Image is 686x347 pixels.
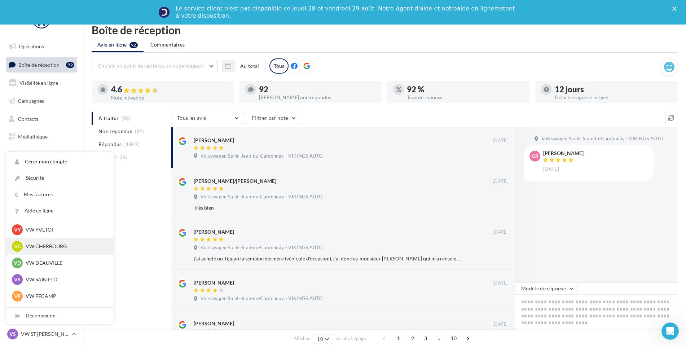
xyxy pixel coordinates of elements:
[4,129,79,144] a: Médiathèque
[14,293,21,300] span: VF
[201,194,322,200] span: Volkswagen Saint-Jean-du-Cardonnay - VIKINGS AUTO
[194,279,234,286] div: [PERSON_NAME]
[14,243,21,250] span: VC
[19,80,58,86] span: Visibilité en ligne
[515,282,578,295] button: Modèle de réponse
[493,321,509,328] span: [DATE]
[6,186,114,203] a: Mes factures
[543,166,559,172] span: [DATE]
[158,6,170,18] img: Profile image for Service-Client
[317,336,323,342] span: 10
[26,243,105,250] p: VW CHERBOURG
[407,333,418,344] span: 2
[493,137,509,144] span: [DATE]
[259,95,376,100] div: [PERSON_NAME] non répondus
[92,25,677,35] div: Boîte de réception
[555,85,672,93] div: 12 jours
[26,259,105,267] p: VW DEAUVILLE
[201,245,322,251] span: Volkswagen Saint-Jean-du-Cardonnay - VIKINGS AUTO
[176,5,516,19] div: Le service client n'est pas disponible ce jeudi 28 et vendredi 29 août. Notre Agent d'aide et not...
[6,170,114,186] a: Sécurité
[434,333,445,344] span: ...
[201,153,322,159] span: Volkswagen Saint-Jean-du-Cardonnay - VIKINGS AUTO
[6,327,77,341] a: VS VW ST [PERSON_NAME]
[672,6,680,11] div: Fermer
[19,43,44,49] span: Opérations
[14,276,21,283] span: VS
[493,280,509,286] span: [DATE]
[4,147,79,162] a: Calendrier
[66,62,74,68] div: 92
[201,295,322,302] span: Volkswagen Saint-Jean-du-Cardonnay - VIKINGS AUTO
[4,57,79,73] a: Boîte de réception92
[111,95,228,100] div: Note moyenne
[135,128,144,134] span: (92)
[393,333,404,344] span: 1
[555,95,672,100] div: Délai de réponse moyen
[111,85,228,94] div: 4.6
[407,95,524,100] div: Taux de réponse
[177,115,206,121] span: Tous les avis
[112,154,127,160] span: (1139)
[18,98,44,104] span: Campagnes
[26,226,105,233] p: VW YVETOT
[4,39,79,54] a: Opérations
[194,320,234,327] div: [PERSON_NAME]
[493,229,509,236] span: [DATE]
[543,151,584,156] div: [PERSON_NAME]
[246,112,300,124] button: Filtrer par note
[26,293,105,300] p: VW FECAMP
[661,322,679,340] iframe: Intercom live chat
[541,136,663,142] span: Volkswagen Saint-Jean-du-Cardonnay - VIKINGS AUTO
[448,333,460,344] span: 10
[4,93,79,109] a: Campagnes
[420,333,431,344] span: 3
[6,203,114,219] a: Aide en ligne
[92,60,218,72] button: Choisir un point de vente ou un code magasin
[493,178,509,185] span: [DATE]
[532,153,538,160] span: Gr
[4,189,79,210] a: Campagnes DataOnDemand
[4,75,79,91] a: Visibilité en ligne
[98,63,205,69] span: Choisir un point de vente ou un code magasin
[14,226,21,233] span: VY
[222,60,265,72] button: Au total
[194,204,462,211] div: Très bien
[6,154,114,170] a: Gérer mon compte
[18,151,42,158] span: Calendrier
[18,133,48,140] span: Médiathèque
[314,334,332,344] button: 10
[336,335,366,342] span: résultats/page
[4,111,79,127] a: Contacts
[98,128,132,135] span: Non répondus
[259,85,376,93] div: 92
[18,61,60,67] span: Boîte de réception
[124,141,140,147] span: (1047)
[150,41,185,48] span: Commentaires
[269,58,289,74] div: Tous
[18,115,38,122] span: Contacts
[407,85,524,93] div: 92 %
[194,177,276,185] div: [PERSON_NAME]/[PERSON_NAME]
[194,137,234,144] div: [PERSON_NAME]
[4,165,79,186] a: PLV et print personnalisable
[194,255,462,262] div: j'ai acheté un Tiguan la semaine dernière (véhicule d'occasion), j'ai donc eu monsieur [PERSON_NA...
[457,5,494,12] a: aide en ligne
[14,259,21,267] span: VD
[234,60,265,72] button: Au total
[6,308,114,324] div: Déconnexion
[294,335,310,342] span: Afficher
[21,330,69,338] p: VW ST [PERSON_NAME]
[9,330,16,338] span: VS
[194,228,234,236] div: [PERSON_NAME]
[171,112,243,124] button: Tous les avis
[98,141,122,148] span: Répondus
[26,276,105,283] p: VW SAINT-LO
